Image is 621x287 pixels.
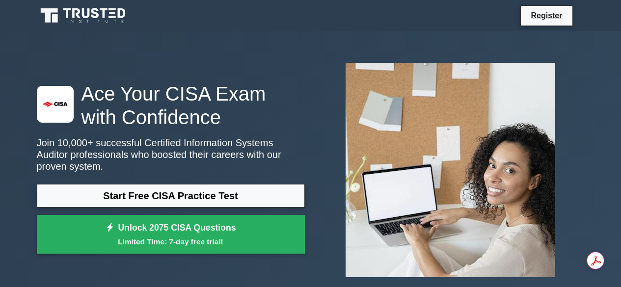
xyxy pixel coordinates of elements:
[37,184,305,208] a: Start Free CISA Practice Test
[37,215,305,254] a: Unlock 2075 CISA QuestionsLimited Time: 7-day free trial!
[49,236,293,247] small: Limited Time: 7-day free trial!
[525,9,568,22] a: Register
[37,137,305,172] p: Join 10,000+ successful Certified Information Systems Auditor professionals who boosted their car...
[37,82,305,129] h1: Ace Your CISA Exam with Confidence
